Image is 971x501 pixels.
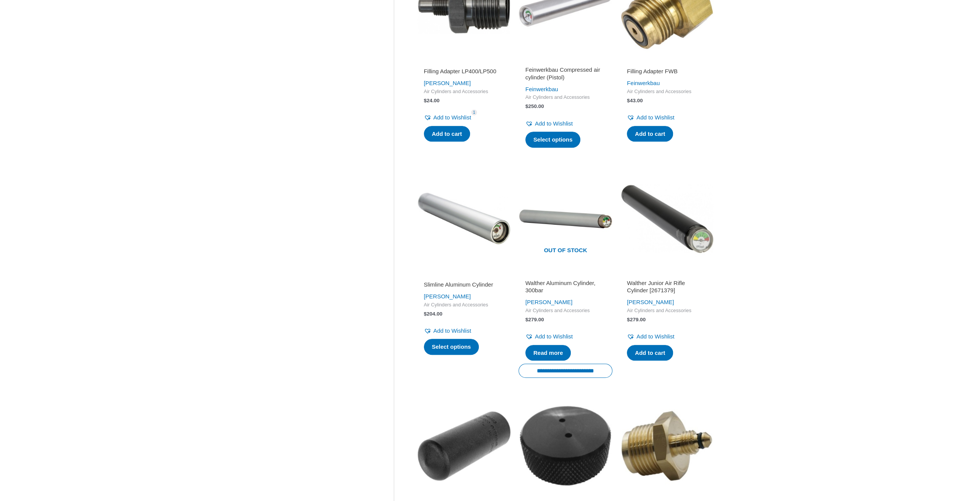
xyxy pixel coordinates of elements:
span: Add to Wishlist [535,120,573,127]
span: $ [424,311,427,317]
bdi: 204.00 [424,311,443,317]
span: Air Cylinders and Accessories [525,308,605,314]
img: Filling Adapter Steyr LP [620,399,714,493]
span: Add to Wishlist [636,114,674,121]
bdi: 24.00 [424,98,440,103]
span: $ [525,317,528,322]
bdi: 43.00 [627,98,643,103]
a: Walther Junior Air Rifle Cylinder [2671379] [627,279,707,297]
h2: Filling Adapter FWB [627,68,707,75]
a: Add to Wishlist [525,118,573,129]
iframe: Customer reviews powered by Trustpilot [424,57,504,66]
a: Feinwerkbau [525,86,558,92]
a: Add to cart: “Walther Junior Air Rifle Cylinder [2671379]” [627,345,673,361]
span: $ [627,98,630,103]
bdi: 279.00 [627,317,646,322]
span: $ [525,103,528,109]
h2: Feinwerkbau Compressed air cylinder (Pistol) [525,66,605,81]
span: Add to Wishlist [535,333,573,340]
a: Add to Wishlist [627,331,674,342]
a: Out of stock [519,172,612,266]
a: Add to cart: “Filling Adapter FWB” [627,126,673,142]
span: Add to Wishlist [636,333,674,340]
a: Add to Wishlist [525,331,573,342]
iframe: Customer reviews powered by Trustpilot [525,270,605,279]
img: Walther Junior Air Rifle Cylinder [620,172,714,266]
span: Air Cylinders and Accessories [525,94,605,101]
span: Add to Wishlist [433,114,471,121]
span: Add to Wishlist [433,327,471,334]
h2: Walther Junior Air Rifle Cylinder [2671379] [627,279,707,294]
iframe: Customer reviews powered by Trustpilot [525,57,605,66]
a: [PERSON_NAME] [627,299,674,305]
h2: Filling Adapter LP400/LP500 [424,68,504,75]
span: Air Cylinders and Accessories [424,302,504,308]
a: Filling Adapter LP400/LP500 [424,68,504,78]
a: Add to cart: “Filling Adapter LP400/LP500” [424,126,470,142]
span: $ [424,98,427,103]
iframe: Customer reviews powered by Trustpilot [627,270,707,279]
a: Slimline Aluminum Cylinder [424,281,504,291]
bdi: 279.00 [525,317,544,322]
span: Air Cylinders and Accessories [627,308,707,314]
a: Read more about “Walther Aluminum Cylinder, 300bar” [525,345,571,361]
iframe: Customer reviews powered by Trustpilot [424,270,504,279]
a: [PERSON_NAME] [424,293,471,300]
a: Feinwerkbau Compressed air cylinder (Pistol) [525,66,605,84]
span: Air Cylinders and Accessories [627,89,707,95]
a: Walther Aluminum Cylinder, 300bar [525,279,605,297]
a: Select options for “Feinwerkbau Compressed air cylinder (Pistol)” [525,132,581,148]
img: AP20 Air Cylinder [417,399,511,493]
span: Air Cylinders and Accessories [424,89,504,95]
h2: Walther Aluminum Cylinder, 300bar [525,279,605,294]
a: [PERSON_NAME] [525,299,572,305]
h2: Slimline Aluminum Cylinder [424,281,504,288]
a: Feinwerkbau [627,80,660,86]
span: 1 [471,110,477,115]
span: Out of stock [524,242,607,260]
a: Filling Adapter FWB [627,68,707,78]
a: Add to Wishlist [424,325,471,336]
a: [PERSON_NAME] [424,80,471,86]
iframe: Customer reviews powered by Trustpilot [627,57,707,66]
a: Add to Wishlist [424,112,471,123]
span: $ [627,317,630,322]
bdi: 250.00 [525,103,544,109]
img: Walther Aluminum Cylinder, 300bar [519,172,612,266]
img: FWB discharge screw [519,399,612,493]
a: Select options for “Slimline Aluminum Cylinder” [424,339,479,355]
a: Add to Wishlist [627,112,674,123]
img: Slimline Aluminum Cylinder [417,172,511,266]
